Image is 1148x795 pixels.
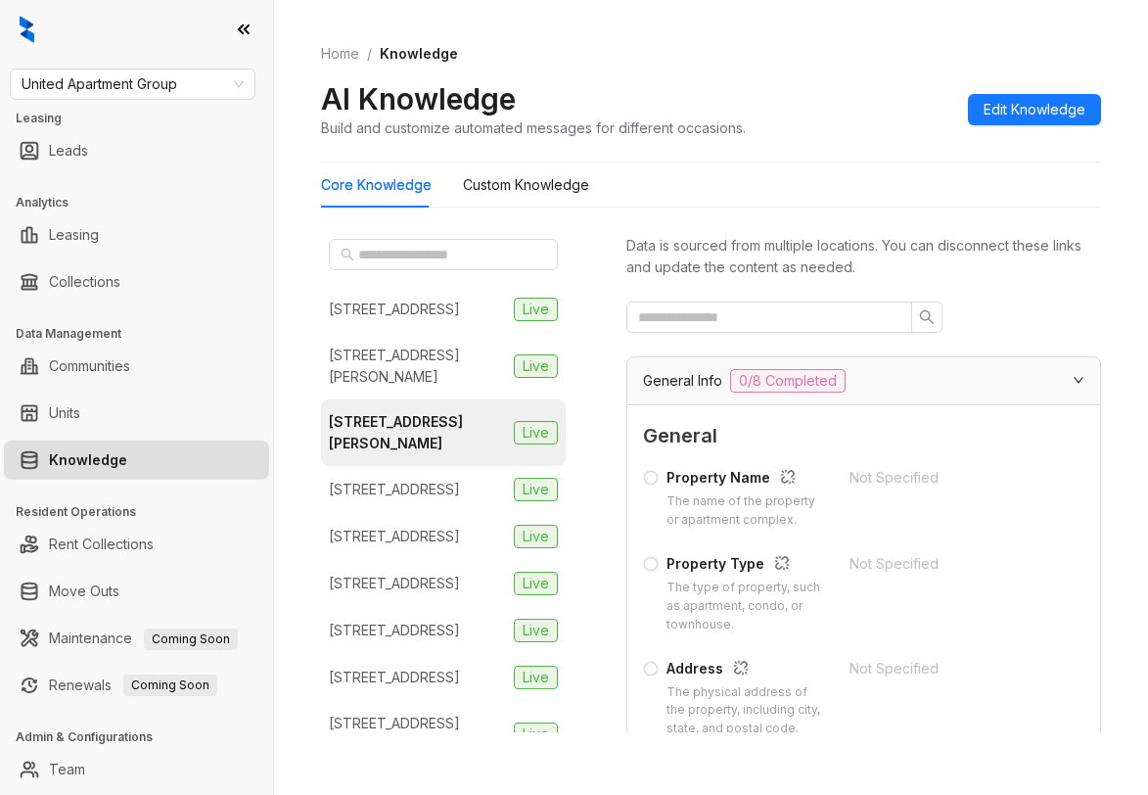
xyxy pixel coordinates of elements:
h3: Leasing [16,110,273,127]
span: Live [514,619,558,642]
div: [STREET_ADDRESS][PERSON_NAME] [329,345,506,388]
div: [STREET_ADDRESS] [329,526,460,547]
img: logo [20,16,34,43]
a: Collections [49,262,120,302]
div: The name of the property or apartment complex. [666,492,826,530]
span: Live [514,723,558,746]
div: Address [666,658,826,683]
span: Live [514,525,558,548]
div: Build and customize automated messages for different occasions. [321,117,746,138]
a: Units [49,394,80,433]
a: RenewalsComing Soon [49,666,217,705]
a: Home [317,43,363,65]
div: [STREET_ADDRESS] [329,479,460,500]
span: Coming Soon [123,675,217,696]
div: Property Name [666,467,826,492]
div: [STREET_ADDRESS] [329,667,460,688]
li: Leads [4,131,269,170]
li: / [367,43,372,65]
span: Live [514,572,558,595]
div: The physical address of the property, including city, state, and postal code. [666,683,826,739]
a: Team [49,750,85,789]
a: Leads [49,131,88,170]
span: Coming Soon [144,629,238,650]
span: search [341,248,354,261]
div: Custom Knowledge [463,174,589,196]
span: search [919,309,935,325]
span: United Apartment Group [22,70,244,99]
span: Live [514,478,558,501]
div: Not Specified [850,553,1033,575]
a: Rent Collections [49,525,154,564]
span: Live [514,298,558,321]
span: General [643,421,1084,451]
div: Data is sourced from multiple locations. You can disconnect these links and update the content as... [626,235,1101,278]
a: Move Outs [49,572,119,611]
span: Edit Knowledge [984,99,1085,120]
h2: AI Knowledge [321,80,516,117]
span: 0/8 Completed [730,369,846,393]
a: Knowledge [49,441,127,480]
button: Edit Knowledge [968,94,1101,125]
div: Not Specified [850,467,1033,489]
h3: Analytics [16,194,273,211]
li: Knowledge [4,441,269,480]
li: Rent Collections [4,525,269,564]
span: expanded [1073,374,1084,386]
div: Core Knowledge [321,174,432,196]
div: [STREET_ADDRESS] [329,573,460,594]
span: Live [514,354,558,378]
li: Units [4,394,269,433]
a: Communities [49,347,130,386]
div: [STREET_ADDRESS] [329,299,460,320]
div: General Info0/8 Completed [627,357,1100,404]
span: Live [514,666,558,689]
li: Leasing [4,215,269,255]
li: Collections [4,262,269,302]
li: Team [4,750,269,789]
li: Communities [4,347,269,386]
span: Knowledge [380,45,458,62]
h3: Resident Operations [16,503,273,521]
span: General Info [643,370,722,392]
div: [STREET_ADDRESS] [329,620,460,641]
li: Renewals [4,666,269,705]
div: The type of property, such as apartment, condo, or townhouse. [666,579,826,634]
li: Maintenance [4,619,269,658]
a: Leasing [49,215,99,255]
div: Property Type [666,553,826,579]
h3: Admin & Configurations [16,728,273,746]
div: [STREET_ADDRESS][PERSON_NAME] [329,411,506,454]
span: Live [514,421,558,444]
h3: Data Management [16,325,273,343]
li: Move Outs [4,572,269,611]
div: Not Specified [850,658,1033,679]
div: [STREET_ADDRESS][PERSON_NAME] [329,713,506,756]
